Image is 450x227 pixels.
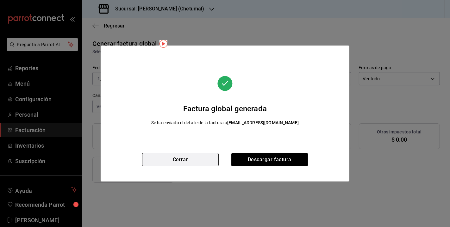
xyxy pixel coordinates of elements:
[151,103,299,114] div: Factura global generada
[142,153,219,166] button: Cerrar
[227,120,299,125] strong: [EMAIL_ADDRESS][DOMAIN_NAME]
[151,120,299,126] div: Se ha enviado el detalle de la factura a
[231,153,308,166] button: Descargar factura
[159,40,167,48] img: Tooltip marker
